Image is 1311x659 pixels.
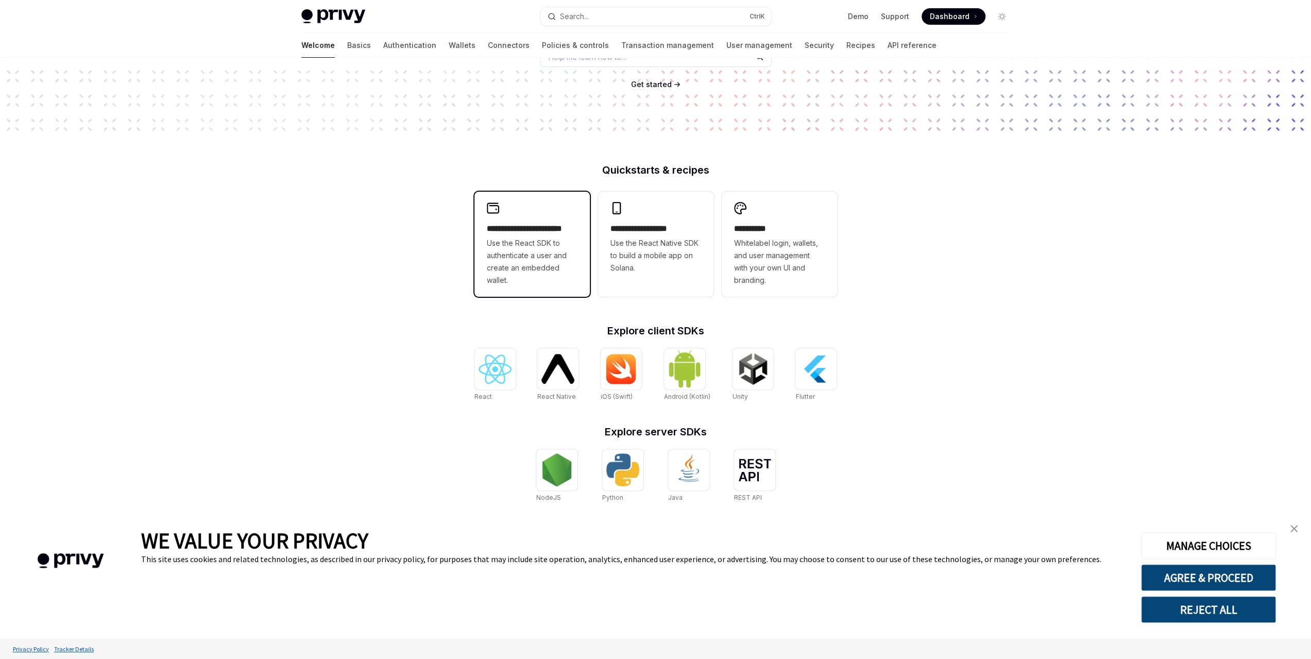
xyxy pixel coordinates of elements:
[601,393,633,400] span: iOS (Swift)
[449,33,475,58] a: Wallets
[560,10,589,23] div: Search...
[664,348,710,402] a: Android (Kotlin)Android (Kotlin)
[383,33,436,58] a: Authentication
[922,8,985,25] a: Dashboard
[1141,532,1276,559] button: MANAGE CHOICES
[540,7,771,26] button: Open search
[10,640,52,658] a: Privacy Policy
[474,326,837,336] h2: Explore client SDKs
[541,354,574,383] img: React Native
[537,393,576,400] span: React Native
[799,352,832,385] img: Flutter
[668,449,709,503] a: JavaJava
[474,348,516,402] a: ReactReact
[537,348,578,402] a: React NativeReact Native
[750,12,765,21] span: Ctrl K
[668,494,683,501] span: Java
[734,237,825,286] span: Whitelabel login, wallets, and user management with your own UI and branding.
[474,427,837,437] h2: Explore server SDKs
[301,33,335,58] a: Welcome
[602,449,643,503] a: PythonPython
[734,494,762,501] span: REST API
[846,33,875,58] a: Recipes
[52,640,96,658] a: Tracker Details
[598,192,713,297] a: **** **** **** ***Use the React Native SDK to build a mobile app on Solana.
[733,348,774,402] a: UnityUnity
[1141,596,1276,623] button: REJECT ALL
[733,393,748,400] span: Unity
[606,453,639,486] img: Python
[672,453,705,486] img: Java
[487,237,577,286] span: Use the React SDK to authenticate a user and create an embedded wallet.
[542,33,609,58] a: Policies & controls
[601,348,642,402] a: iOS (Swift)iOS (Swift)
[1290,525,1298,532] img: close banner
[15,538,126,583] img: company logo
[474,393,492,400] span: React
[930,11,969,22] span: Dashboard
[610,237,701,274] span: Use the React Native SDK to build a mobile app on Solana.
[888,33,937,58] a: API reference
[668,349,701,388] img: Android (Kotlin)
[602,494,623,501] span: Python
[881,11,909,22] a: Support
[631,80,672,89] span: Get started
[726,33,792,58] a: User management
[722,192,837,297] a: **** *****Whitelabel login, wallets, and user management with your own UI and branding.
[540,453,573,486] img: NodeJS
[141,527,368,554] span: WE VALUE YOUR PRIVACY
[621,33,714,58] a: Transaction management
[848,11,869,22] a: Demo
[488,33,530,58] a: Connectors
[1284,518,1304,539] a: close banner
[738,459,771,481] img: REST API
[479,354,512,384] img: React
[141,554,1126,564] div: This site uses cookies and related technologies, as described in our privacy policy, for purposes...
[536,494,561,501] span: NodeJS
[536,449,577,503] a: NodeJSNodeJS
[734,449,775,503] a: REST APIREST API
[664,393,710,400] span: Android (Kotlin)
[631,79,672,90] a: Get started
[605,353,638,384] img: iOS (Swift)
[1141,564,1276,591] button: AGREE & PROCEED
[795,348,837,402] a: FlutterFlutter
[994,8,1010,25] button: Toggle dark mode
[737,352,770,385] img: Unity
[474,165,837,175] h2: Quickstarts & recipes
[347,33,371,58] a: Basics
[805,33,834,58] a: Security
[795,393,814,400] span: Flutter
[301,9,365,24] img: light logo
